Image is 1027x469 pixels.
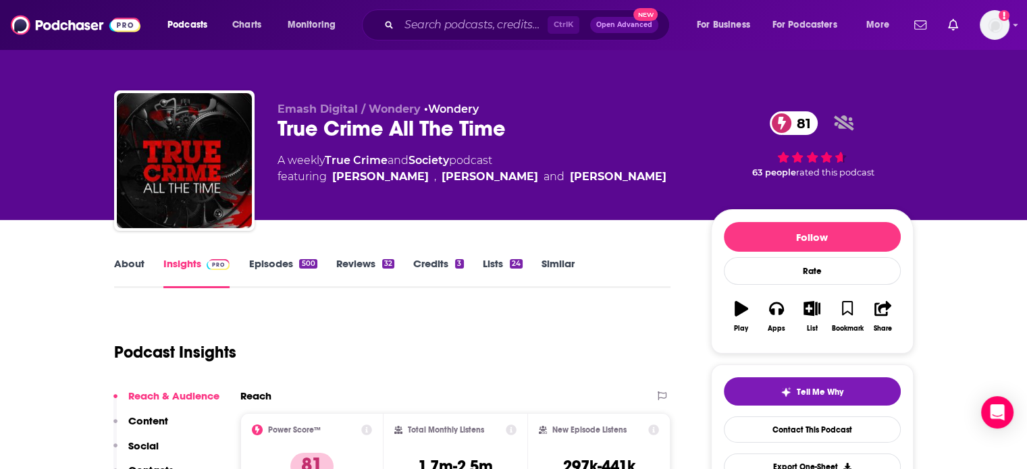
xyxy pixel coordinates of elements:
[163,257,230,288] a: InsightsPodchaser Pro
[167,16,207,34] span: Podcasts
[724,257,901,285] div: Rate
[128,439,159,452] p: Social
[278,169,666,185] span: featuring
[113,439,159,464] button: Social
[794,292,829,341] button: List
[796,167,874,177] span: rated this podcast
[909,13,932,36] a: Show notifications dropdown
[288,16,336,34] span: Monitoring
[128,414,168,427] p: Content
[943,13,964,36] a: Show notifications dropdown
[382,259,394,269] div: 32
[764,14,857,36] button: open menu
[114,257,144,288] a: About
[590,17,658,33] button: Open AdvancedNew
[687,14,767,36] button: open menu
[781,387,791,397] img: tell me why sparkle
[428,103,479,115] a: Wondery
[278,14,353,36] button: open menu
[388,154,409,167] span: and
[752,167,796,177] span: 63 people
[114,342,236,362] h1: Podcast Insights
[980,10,1009,40] img: User Profile
[409,154,449,167] a: Society
[278,153,666,185] div: A weekly podcast
[570,169,666,185] a: Mike Gibson
[442,169,538,185] div: [PERSON_NAME]
[408,425,484,435] h2: Total Monthly Listens
[783,111,818,135] span: 81
[770,111,818,135] a: 81
[158,14,225,36] button: open menu
[113,389,219,414] button: Reach & Audience
[325,154,388,167] a: True Crime
[807,325,818,333] div: List
[857,14,906,36] button: open menu
[223,14,269,36] a: Charts
[697,16,750,34] span: For Business
[711,103,914,186] div: 81 63 peoplerated this podcast
[724,292,759,341] button: Play
[981,396,1013,429] div: Open Intercom Messenger
[724,416,901,443] a: Contact This Podcast
[759,292,794,341] button: Apps
[399,14,548,36] input: Search podcasts, credits, & more...
[768,325,785,333] div: Apps
[734,325,748,333] div: Play
[552,425,627,435] h2: New Episode Listens
[434,169,436,185] span: ,
[413,257,463,288] a: Credits3
[510,259,523,269] div: 24
[207,259,230,270] img: Podchaser Pro
[128,389,219,402] p: Reach & Audience
[299,259,317,269] div: 500
[483,257,523,288] a: Lists24
[268,425,321,435] h2: Power Score™
[336,257,394,288] a: Reviews32
[278,103,421,115] span: Emash Digital / Wondery
[332,169,429,185] a: [PERSON_NAME]
[831,325,863,333] div: Bookmark
[455,259,463,269] div: 3
[424,103,479,115] span: •
[248,257,317,288] a: Episodes500
[544,169,564,185] span: and
[797,387,843,397] span: Tell Me Why
[375,9,683,40] div: Search podcasts, credits, & more...
[865,292,900,341] button: Share
[772,16,837,34] span: For Podcasters
[117,93,252,228] img: True Crime All The Time
[724,222,901,252] button: Follow
[232,16,261,34] span: Charts
[980,10,1009,40] span: Logged in as NickG
[240,389,271,402] h2: Reach
[633,8,658,21] span: New
[724,377,901,406] button: tell me why sparkleTell Me Why
[542,257,575,288] a: Similar
[874,325,892,333] div: Share
[11,12,140,38] img: Podchaser - Follow, Share and Rate Podcasts
[999,10,1009,21] svg: Add a profile image
[980,10,1009,40] button: Show profile menu
[113,414,168,439] button: Content
[866,16,889,34] span: More
[596,22,652,28] span: Open Advanced
[548,16,579,34] span: Ctrl K
[830,292,865,341] button: Bookmark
